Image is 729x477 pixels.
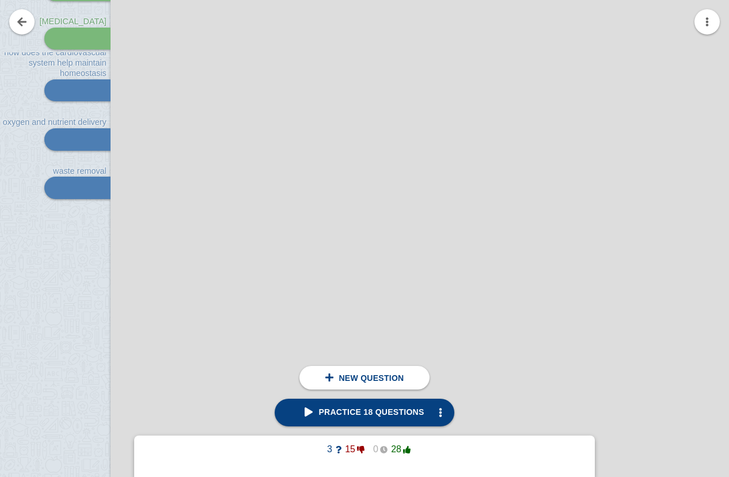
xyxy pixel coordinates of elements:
[305,407,424,417] span: Practice 18 questions
[339,373,404,383] span: New question
[364,444,388,455] span: 0
[318,444,341,455] span: 3
[341,444,364,455] span: 15
[309,440,420,459] button: 315028
[388,444,411,455] span: 28
[9,9,35,35] a: Go back to your notes
[275,399,454,426] a: Practice 18 questions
